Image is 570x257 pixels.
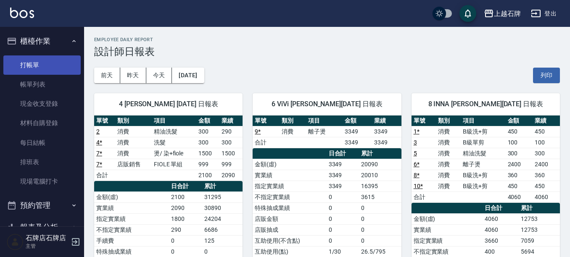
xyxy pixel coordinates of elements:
[94,202,169,213] td: 實業績
[506,170,533,181] td: 360
[519,224,560,235] td: 12753
[422,100,550,108] span: 8 INNA [PERSON_NAME][DATE] 日報表
[3,133,81,152] a: 每日結帳
[506,115,533,126] th: 金額
[480,5,524,22] button: 上越石牌
[94,170,115,181] td: 合計
[506,126,533,137] td: 450
[327,159,359,170] td: 3349
[412,235,483,246] td: 指定實業績
[3,75,81,94] a: 帳單列表
[436,159,461,170] td: 消費
[94,246,169,257] td: 特殊抽成業績
[519,235,560,246] td: 7059
[359,202,401,213] td: 0
[306,115,343,126] th: 項目
[359,213,401,224] td: 0
[253,115,401,148] table: a dense table
[172,68,204,83] button: [DATE]
[219,137,243,148] td: 300
[253,246,326,257] td: 互助使用(點)
[202,213,243,224] td: 24204
[412,213,483,224] td: 金額(虛)
[253,115,279,126] th: 單號
[412,115,436,126] th: 單號
[372,115,401,126] th: 業績
[519,246,560,257] td: 5694
[412,115,560,203] table: a dense table
[459,5,476,22] button: save
[327,246,359,257] td: 1/30
[533,159,560,170] td: 2400
[359,246,401,257] td: 26.5/795
[519,203,560,214] th: 累計
[169,181,202,192] th: 日合計
[115,148,152,159] td: 消費
[494,8,521,19] div: 上越石牌
[115,126,152,137] td: 消費
[26,234,69,242] h5: 石牌店石牌店
[219,126,243,137] td: 290
[483,235,519,246] td: 3660
[533,68,560,83] button: 列印
[196,148,219,159] td: 1500
[483,203,519,214] th: 日合計
[104,100,232,108] span: 4 [PERSON_NAME] [DATE] 日報表
[253,224,326,235] td: 店販抽成
[436,115,461,126] th: 類別
[327,181,359,191] td: 3349
[94,37,560,42] h2: Employee Daily Report
[3,194,81,216] button: 預約管理
[196,137,219,148] td: 300
[327,202,359,213] td: 0
[506,159,533,170] td: 2400
[253,181,326,191] td: 指定實業績
[7,233,24,250] img: Person
[506,148,533,159] td: 300
[506,191,533,202] td: 4060
[202,202,243,213] td: 30890
[483,213,519,224] td: 4060
[196,159,219,170] td: 999
[196,115,219,126] th: 金額
[169,213,202,224] td: 1800
[3,94,81,113] a: 現金收支登錄
[253,137,279,148] td: 合計
[359,159,401,170] td: 20090
[533,148,560,159] td: 300
[436,126,461,137] td: 消費
[152,137,196,148] td: 洗髮
[359,224,401,235] td: 0
[414,150,417,157] a: 5
[414,139,417,146] a: 3
[372,126,401,137] td: 3349
[506,181,533,191] td: 450
[219,159,243,170] td: 999
[169,235,202,246] td: 0
[152,115,196,126] th: 項目
[327,191,359,202] td: 0
[327,213,359,224] td: 0
[196,126,219,137] td: 300
[10,8,34,18] img: Logo
[253,235,326,246] td: 互助使用(不含點)
[533,115,560,126] th: 業績
[94,213,169,224] td: 指定實業績
[3,55,81,75] a: 打帳單
[533,191,560,202] td: 4060
[152,148,196,159] td: 燙/ 染+fiole
[359,181,401,191] td: 16395
[343,126,372,137] td: 3349
[412,191,436,202] td: 合計
[146,68,172,83] button: 今天
[96,128,100,135] a: 2
[94,235,169,246] td: 手續費
[3,30,81,52] button: 櫃檯作業
[3,113,81,133] a: 材料自購登錄
[115,115,152,126] th: 類別
[533,126,560,137] td: 450
[327,170,359,181] td: 3349
[202,235,243,246] td: 125
[359,235,401,246] td: 0
[436,181,461,191] td: 消費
